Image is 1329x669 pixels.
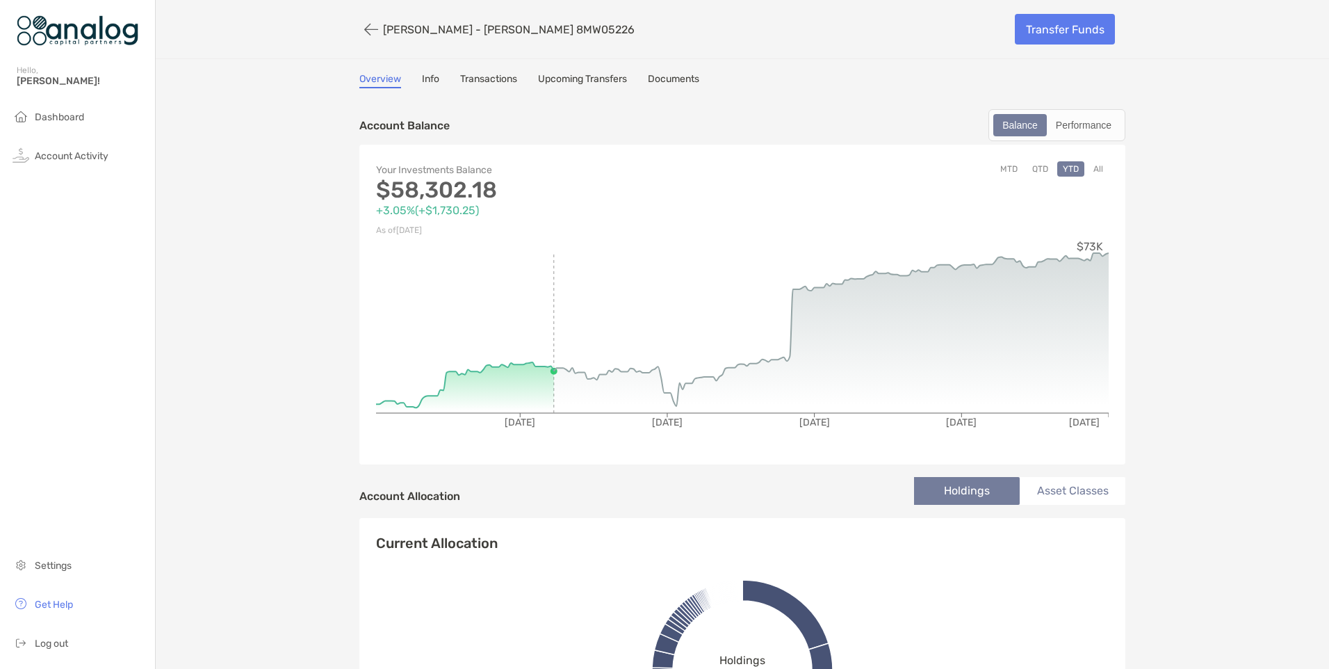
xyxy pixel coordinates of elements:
span: [PERSON_NAME]! [17,75,147,87]
img: Zoe Logo [17,6,138,56]
a: Transfer Funds [1015,14,1115,45]
p: Your Investments Balance [376,161,742,179]
span: Log out [35,638,68,650]
tspan: [DATE] [946,417,977,428]
a: Transactions [460,73,517,88]
a: Documents [648,73,699,88]
h4: Account Allocation [359,490,460,503]
tspan: [DATE] [652,417,683,428]
div: segmented control [988,109,1125,141]
p: As of [DATE] [376,222,742,239]
div: Performance [1048,115,1119,135]
button: YTD [1057,161,1084,177]
li: Asset Classes [1020,477,1125,505]
span: Account Activity [35,150,108,162]
button: All [1088,161,1109,177]
span: Settings [35,560,72,572]
button: QTD [1027,161,1054,177]
span: Get Help [35,599,73,611]
img: get-help icon [13,595,29,612]
a: Overview [359,73,401,88]
img: settings icon [13,556,29,573]
tspan: [DATE] [799,417,830,428]
img: activity icon [13,147,29,163]
h4: Current Allocation [376,535,498,551]
tspan: [DATE] [1069,417,1100,428]
tspan: [DATE] [505,417,535,428]
p: +3.05% ( +$1,730.25 ) [376,202,742,219]
p: [PERSON_NAME] - [PERSON_NAME] 8MW05226 [383,23,635,36]
span: Holdings [719,654,765,667]
p: $58,302.18 [376,182,742,199]
img: logout icon [13,634,29,651]
tspan: $73K [1077,240,1103,253]
a: Upcoming Transfers [538,73,627,88]
div: Balance [995,115,1045,135]
button: MTD [995,161,1023,177]
span: Dashboard [35,111,84,123]
a: Info [422,73,439,88]
img: household icon [13,108,29,124]
li: Holdings [914,477,1020,505]
p: Account Balance [359,117,450,134]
